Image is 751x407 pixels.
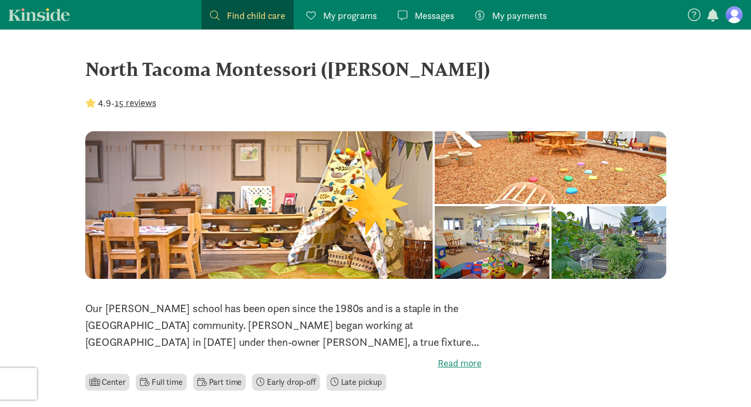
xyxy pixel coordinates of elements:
li: Early drop-off [252,374,320,391]
span: Find child care [227,8,285,23]
span: My programs [323,8,377,23]
li: Late pickup [326,374,386,391]
div: - [85,96,156,110]
p: Our [PERSON_NAME] school has been open since the 1980s and is a staple in the [GEOGRAPHIC_DATA] c... [85,300,482,351]
span: My payments [492,8,547,23]
strong: 4.9 [98,97,111,109]
a: Kinside [8,8,70,21]
li: Part time [193,374,246,391]
div: North Tacoma Montessori ([PERSON_NAME]) [85,55,666,83]
li: Full time [136,374,186,391]
span: Messages [415,8,454,23]
label: Read more [85,357,482,370]
button: 15 reviews [115,95,156,110]
li: Center [85,374,130,391]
